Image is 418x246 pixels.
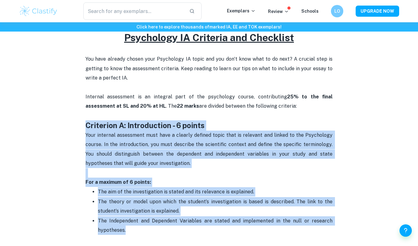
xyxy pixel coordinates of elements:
[98,189,254,195] span: The aim of the investigation is stated and its relevance is explained.
[86,132,334,166] span: Your internal assessment must have a clearly defined topic that is relevant and linked to the Psy...
[86,121,205,130] strong: Criterion A: Introduction - 6 points
[1,24,417,30] h6: Click here to explore thousands of marked IA, EE and TOK exemplars !
[177,103,199,109] strong: 22 marks
[98,199,334,214] span: The theory or model upon which the student’s investigation is based is described. The link to the...
[301,9,319,14] a: Schools
[331,5,343,17] button: LO
[86,94,334,109] span: Internal assessment is an integral part of the psychology course, contributing . The are divided ...
[86,54,332,92] p: You have already chosen your Psychology IA topic and you don't know what to do next? A crucial st...
[399,224,412,237] button: Help and Feedback
[268,8,289,15] p: Review
[124,32,294,43] u: Psychology IA Criteria and Checklist
[19,5,58,17] img: Clastify logo
[86,179,151,185] strong: For a maximum of 6 points:
[98,218,334,233] span: The Independent and Dependent Variables are stated and implemented in the null or research hypoth...
[83,2,184,20] input: Search for any exemplars...
[227,7,256,14] p: Exemplars
[356,6,399,17] button: UPGRADE NOW
[334,8,341,15] h6: LO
